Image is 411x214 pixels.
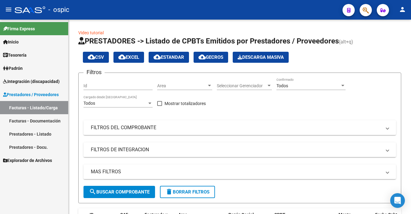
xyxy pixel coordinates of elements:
span: Estandar [154,54,184,60]
span: Seleccionar Gerenciador [217,83,266,88]
span: Area [157,83,207,88]
button: Gecros [194,52,228,63]
app-download-masive: Descarga masiva de comprobantes (adjuntos) [233,52,289,63]
button: Descarga Masiva [233,52,289,63]
span: Inicio [3,39,19,45]
span: PRESTADORES -> Listado de CPBTs Emitidos por Prestadores / Proveedores [78,37,339,45]
button: Borrar Filtros [160,186,215,198]
span: (alt+q) [339,39,353,45]
button: CSV [83,52,109,63]
h3: Filtros [83,68,105,77]
span: CSV [88,54,104,60]
span: Explorador de Archivos [3,157,52,164]
span: Buscar Comprobante [89,189,150,195]
mat-expansion-panel-header: MAS FILTROS [83,164,396,179]
span: Padrón [3,65,23,72]
mat-icon: cloud_download [88,53,95,61]
mat-expansion-panel-header: FILTROS DEL COMPROBANTE [83,120,396,135]
mat-panel-title: FILTROS DEL COMPROBANTE [91,124,381,131]
mat-panel-title: MAS FILTROS [91,168,381,175]
a: Video tutorial [78,30,104,35]
span: Integración (discapacidad) [3,78,60,85]
span: Gecros [198,54,223,60]
mat-icon: cloud_download [154,53,161,61]
span: EXCEL [118,54,139,60]
span: Firma Express [3,25,35,32]
span: Mostrar totalizadores [165,100,206,107]
mat-icon: search [89,188,96,195]
span: Prestadores / Proveedores [3,91,59,98]
span: Borrar Filtros [165,189,209,195]
span: Descarga Masiva [238,54,284,60]
mat-icon: delete [165,188,173,195]
mat-icon: person [399,6,406,13]
span: - ospic [48,3,69,17]
mat-expansion-panel-header: FILTROS DE INTEGRACION [83,142,396,157]
button: Estandar [149,52,189,63]
mat-icon: cloud_download [118,53,126,61]
mat-icon: cloud_download [198,53,206,61]
button: Buscar Comprobante [83,186,155,198]
div: Open Intercom Messenger [390,193,405,208]
button: EXCEL [113,52,144,63]
span: Todos [276,83,288,88]
span: Tesorería [3,52,27,58]
mat-panel-title: FILTROS DE INTEGRACION [91,146,381,153]
span: Todos [83,101,95,106]
mat-icon: menu [5,6,12,13]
